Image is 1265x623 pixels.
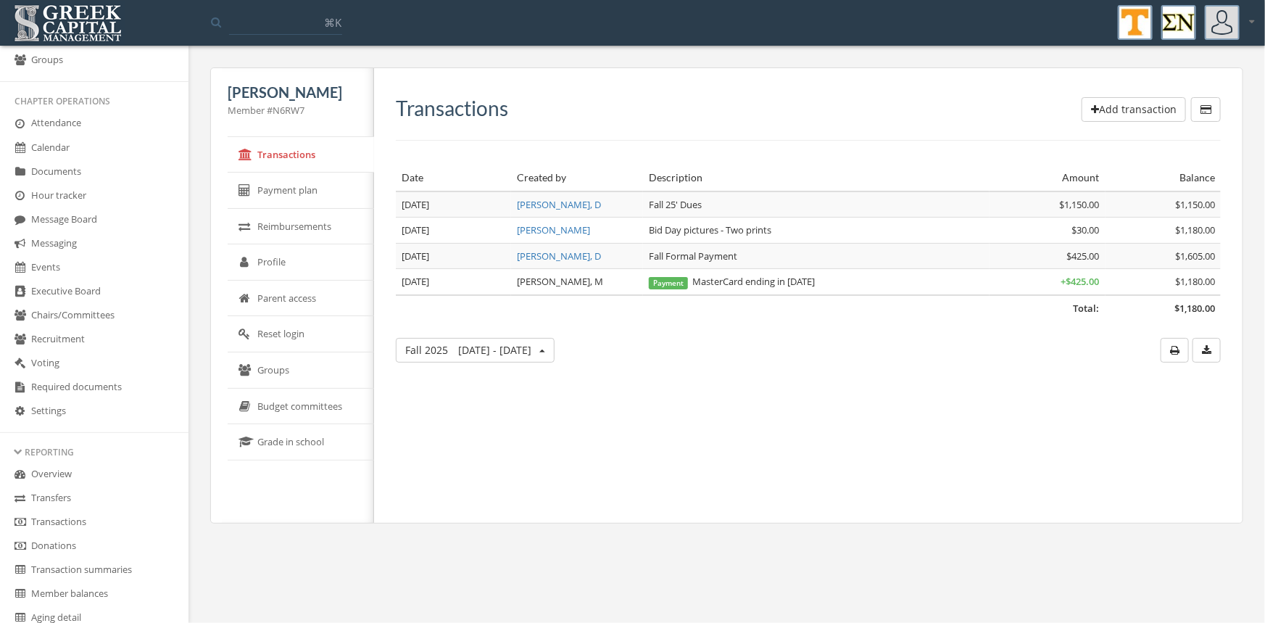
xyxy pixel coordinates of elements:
span: MasterCard ending in [DATE] [649,275,815,288]
span: Fall 25' Dues [649,198,702,211]
td: [DATE] [396,218,511,244]
span: $1,150.00 [1175,198,1215,211]
a: [PERSON_NAME], D [517,198,601,211]
span: Fall Formal Payment [649,249,737,263]
span: Bid Day pictures - Two prints [649,223,771,236]
span: + $425.00 [1061,275,1100,288]
button: Fall 2025[DATE] - [DATE] [396,338,555,363]
div: Date [402,170,505,185]
td: Total: [396,295,1106,321]
span: $1,180.00 [1175,223,1215,236]
a: [PERSON_NAME], D [517,249,601,263]
div: Amount [995,170,1099,185]
span: $425.00 [1067,249,1100,263]
a: Groups [228,352,374,389]
td: [DATE] [396,191,511,218]
a: Reimbursements [228,209,374,245]
button: Add transaction [1082,97,1186,122]
div: Member # [228,104,357,117]
a: [PERSON_NAME] [517,223,590,236]
div: Created by [517,170,637,185]
span: [PERSON_NAME], M [517,275,603,288]
a: Grade in school [228,424,374,461]
span: $1,180.00 [1175,275,1215,288]
span: $1,180.00 [1174,302,1215,315]
h3: Transactions [396,97,508,120]
td: [DATE] [396,243,511,269]
div: Balance [1111,170,1215,185]
a: Transactions [228,137,374,173]
span: [PERSON_NAME] [228,83,342,101]
span: Payment [649,277,688,290]
a: Profile [228,244,374,281]
a: Reset login [228,316,374,352]
td: [DATE] [396,269,511,295]
div: Description [649,170,984,185]
a: Parent access [228,281,374,317]
span: ⌘K [324,15,341,30]
span: [DATE] - [DATE] [458,343,531,357]
span: $1,150.00 [1060,198,1100,211]
span: N6RW7 [273,104,304,117]
span: $30.00 [1072,223,1100,236]
span: $1,605.00 [1175,249,1215,263]
span: Fall 2025 [405,343,531,357]
a: Payment plan [228,173,374,209]
div: Reporting [14,446,174,458]
a: Budget committees [228,389,374,425]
